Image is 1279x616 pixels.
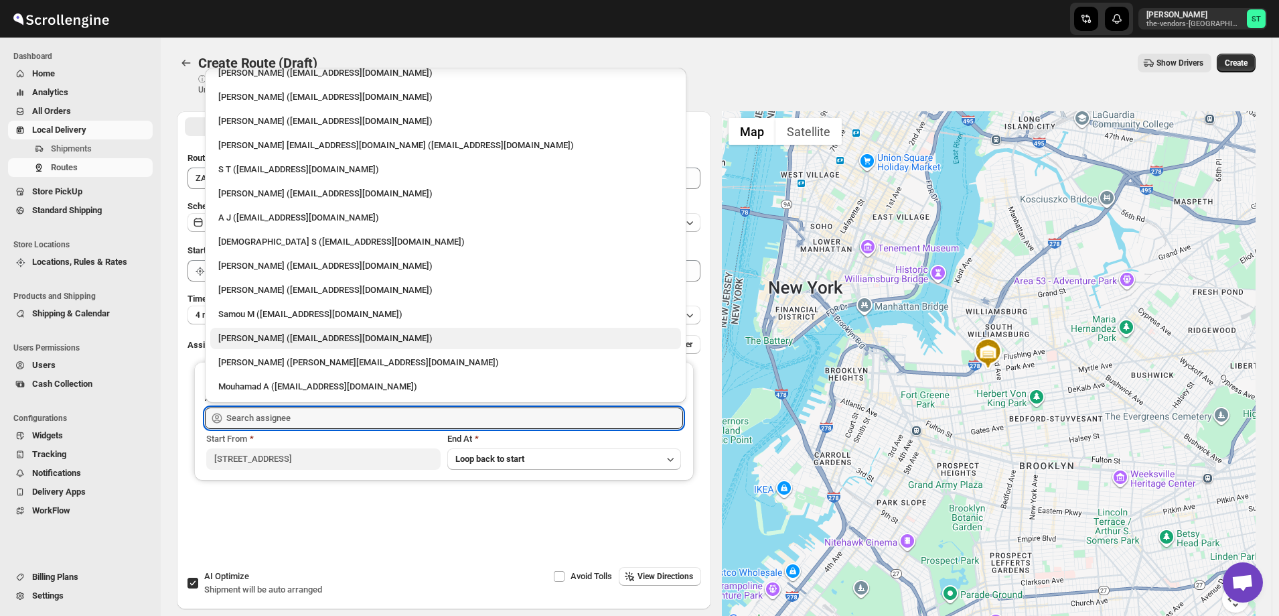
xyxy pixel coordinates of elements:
span: Avoid Tolls [571,571,612,581]
li: Amit Bacchus (Amitbacchus90@icloud.com) [205,108,686,132]
div: All Route Options [177,141,711,564]
div: [PERSON_NAME] ([EMAIL_ADDRESS][DOMAIN_NAME]) [218,66,673,80]
button: Shipping & Calendar [8,304,153,323]
span: Store Locations [13,239,154,250]
span: Assign to [187,340,224,350]
div: [PERSON_NAME] ([EMAIL_ADDRESS][DOMAIN_NAME]) [218,90,673,104]
button: All Route Options [185,117,443,136]
span: Standard Shipping [32,205,102,215]
li: Milton N (Miltonnajera1993@gmail.com) [205,60,686,84]
span: Locations, Rules & Rates [32,257,127,267]
button: Locations, Rules & Rates [8,253,153,271]
span: View Directions [637,571,693,582]
button: Cash Collection [8,375,153,393]
li: S T (simchyt@gmail.com) [205,156,686,180]
li: Mendes Edvin (edvinmendez429@gmail.com) [205,253,686,277]
span: WorkFlow [32,505,70,515]
button: All Orders [8,102,153,121]
li: Tom Cruise (abhishek@digirex.io) [205,277,686,301]
span: Shipments [51,143,92,153]
span: Local Delivery [32,125,86,135]
span: Simcha Trieger [1247,9,1266,28]
button: View Directions [619,567,701,586]
button: Settings [8,587,153,605]
span: Configurations [13,413,154,424]
li: Neil Sunilragnath22@Gmail.com (Sunilragnath22@Gmail.com) [205,132,686,156]
p: [PERSON_NAME] [1146,9,1242,20]
li: Samou M (mechriislem@gmail.com) [205,301,686,325]
span: Cash Collection [32,379,92,389]
span: Home [32,68,55,78]
span: Delivery Apps [32,487,86,497]
span: All Orders [32,106,71,116]
button: [DATE]|[DATE] [187,213,700,232]
div: End At [447,432,682,446]
li: A J (ajay6061996@gmail.com) [205,204,686,229]
span: Routes [51,162,78,172]
button: Home [8,64,153,83]
li: S Klein (sk@thevendors.net) [205,180,686,204]
button: Show Drivers [1138,54,1211,72]
a: Open chat [1223,562,1263,603]
img: ScrollEngine [11,2,111,36]
span: Show Drivers [1156,58,1203,68]
p: the-vendors-[GEOGRAPHIC_DATA] [1146,20,1242,28]
span: Shipping & Calendar [32,308,110,318]
span: Loop back to start [455,454,524,464]
div: [PERSON_NAME] ([EMAIL_ADDRESS][DOMAIN_NAME]) [218,259,673,273]
button: Loop back to start [447,448,682,470]
span: Shipment will be auto arranged [204,584,322,595]
span: Create Route (Draft) [198,55,317,71]
div: A J ([EMAIL_ADDRESS][DOMAIN_NAME]) [218,211,673,225]
button: 4 minutes [187,306,700,324]
button: Widgets [8,426,153,445]
input: Eg: Bengaluru Route [187,168,700,189]
text: ST [1252,15,1261,23]
span: Products and Shipping [13,291,154,302]
span: Create [1225,58,1248,68]
span: Time Per Stop [187,294,242,304]
button: Notifications [8,464,153,483]
div: [PERSON_NAME] [EMAIL_ADDRESS][DOMAIN_NAME] ([EMAIL_ADDRESS][DOMAIN_NAME]) [218,139,673,152]
span: Billing Plans [32,572,78,582]
button: Users [8,356,153,375]
span: Analytics [32,87,68,97]
input: Search assignee [226,408,683,429]
button: Billing Plans [8,568,153,587]
div: [DEMOGRAPHIC_DATA] S ([EMAIL_ADDRESS][DOMAIN_NAME]) [218,235,673,249]
div: [PERSON_NAME] ([EMAIL_ADDRESS][DOMAIN_NAME]) [218,115,673,128]
span: AI Optimize [204,571,249,581]
div: Mouhamad A ([EMAIL_ADDRESS][DOMAIN_NAME]) [218,380,673,393]
button: Show street map [729,118,775,145]
span: Route Name [187,153,234,163]
span: Widgets [32,430,63,440]
span: Users [32,360,56,370]
span: Tracking [32,449,66,459]
button: Create [1217,54,1256,72]
button: WorkFlow [8,501,153,520]
button: Routes [8,158,153,177]
div: [PERSON_NAME] ([EMAIL_ADDRESS][DOMAIN_NAME]) [218,187,673,200]
span: Add More Driver [634,339,692,350]
div: [PERSON_NAME] ([EMAIL_ADDRESS][DOMAIN_NAME]) [218,284,673,297]
p: ⓘ Shipments can also be added from Shipments menu Unrouted tab [198,74,409,95]
li: Isaac Lebowitz (isaac@thevendors.net) [205,349,686,373]
div: Samou M ([EMAIL_ADDRESS][DOMAIN_NAME]) [218,308,673,321]
button: Map camera controls [1222,586,1249,613]
button: Routes [177,54,196,72]
span: Store PickUp [32,186,82,196]
span: Users Permissions [13,343,154,353]
div: S T ([EMAIL_ADDRESS][DOMAIN_NAME]) [218,163,673,176]
span: Scheduled for [187,201,241,211]
div: [PERSON_NAME] ([EMAIL_ADDRESS][DOMAIN_NAME]) [218,332,673,345]
li: German S (germansarri@gmail.com) [205,229,686,253]
button: Shipments [8,139,153,158]
li: Zaki Bouteche (zakarya.bouteche@gmail.com) [205,325,686,349]
div: [PERSON_NAME] ([PERSON_NAME][EMAIL_ADDRESS][DOMAIN_NAME]) [218,356,673,369]
li: Mouhamad A (akazzoumohamed6@gmail.com) [205,373,686,397]
span: Start Location (Warehouse) [187,245,293,255]
span: Notifications [32,468,81,478]
button: Tracking [8,445,153,464]
span: Settings [32,591,64,601]
button: User menu [1138,8,1267,29]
